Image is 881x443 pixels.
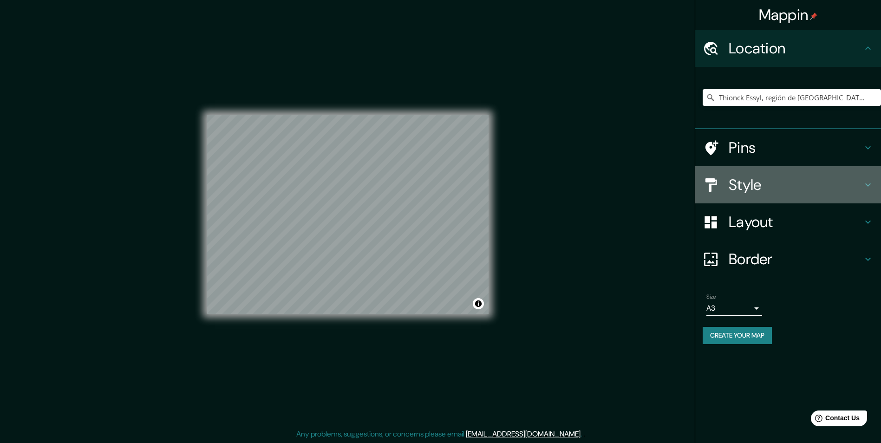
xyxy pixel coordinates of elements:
[695,30,881,67] div: Location
[706,301,762,316] div: A3
[810,13,817,20] img: pin-icon.png
[706,293,716,301] label: Size
[473,298,484,309] button: Toggle attribution
[583,429,585,440] div: .
[466,429,581,439] a: [EMAIL_ADDRESS][DOMAIN_NAME]
[703,89,881,106] input: Pick your city or area
[759,6,818,24] h4: Mappin
[798,407,871,433] iframe: Help widget launcher
[729,250,862,268] h4: Border
[729,176,862,194] h4: Style
[729,39,862,58] h4: Location
[695,241,881,278] div: Border
[695,129,881,166] div: Pins
[729,138,862,157] h4: Pins
[296,429,582,440] p: Any problems, suggestions, or concerns please email .
[207,115,489,314] canvas: Map
[695,203,881,241] div: Layout
[695,166,881,203] div: Style
[703,327,772,344] button: Create your map
[729,213,862,231] h4: Layout
[582,429,583,440] div: .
